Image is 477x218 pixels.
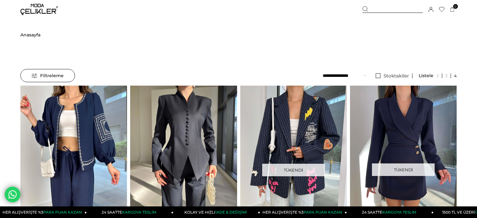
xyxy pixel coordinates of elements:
[87,206,174,218] a: 24 SAATTEKARGOYA TESLİM
[384,73,409,79] span: Stoktakiler
[382,210,416,215] span: KARGOYA TESLİM
[260,206,347,218] a: HER ALIŞVERİŞTE %3PARA PUAN KAZAN
[173,206,260,218] a: KOLAY VE HIZLIİADE & DEĞİŞİM!
[215,210,246,215] span: İADE & DEĞİŞİM!
[347,206,434,218] a: 24 SAATTEKARGOYA TESLİM
[43,210,82,215] span: PARA PUAN KAZAN
[450,7,455,12] a: 0
[20,19,40,51] a: Anasayfa
[20,4,58,15] img: logo
[122,210,156,215] span: KARGOYA TESLİM
[453,4,458,9] span: 0
[32,69,64,82] span: Filtreleme
[373,73,412,78] a: Stoktakiler
[304,210,342,215] span: PARA PUAN KAZAN
[20,19,40,51] li: >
